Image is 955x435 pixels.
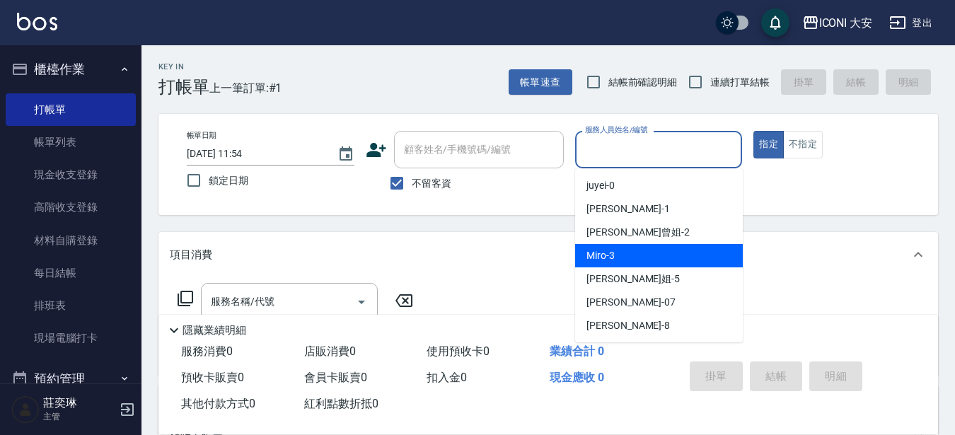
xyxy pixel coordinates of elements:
button: Choose date, selected date is 2025-10-04 [329,137,363,171]
span: 業績合計 0 [550,344,604,358]
span: [PERSON_NAME] -1 [586,202,670,216]
a: 高階收支登錄 [6,191,136,224]
p: 隱藏業績明細 [183,323,246,338]
span: Miro -3 [586,248,615,263]
a: 排班表 [6,289,136,322]
div: ICONI 大安 [819,14,873,32]
button: Open [350,291,373,313]
h5: 莊奕琳 [43,396,115,410]
button: 不指定 [783,131,823,158]
span: [PERSON_NAME] -8 [586,318,670,333]
span: 其他付款方式 0 [181,397,255,410]
span: 店販消費 0 [304,344,356,358]
span: [PERSON_NAME]姐 -5 [586,272,680,286]
button: 預約管理 [6,361,136,398]
p: 主管 [43,410,115,423]
span: 使用預收卡 0 [427,344,490,358]
span: Happy -9 [586,342,624,356]
span: 鎖定日期 [209,173,248,188]
span: 上一筆訂單:#1 [209,79,282,97]
button: 帳單速查 [509,69,572,95]
label: 服務人員姓名/編號 [585,124,647,135]
span: 紅利點數折抵 0 [304,397,378,410]
span: 連續打單結帳 [710,75,770,90]
span: 預收卡販賣 0 [181,371,244,384]
span: [PERSON_NAME]曾姐 -2 [586,225,690,240]
button: save [761,8,789,37]
span: 服務消費 0 [181,344,233,358]
img: Logo [17,13,57,30]
a: 打帳單 [6,93,136,126]
span: [PERSON_NAME] -07 [586,295,676,310]
input: YYYY/MM/DD hh:mm [187,142,323,166]
img: Person [11,395,40,424]
span: 不留客資 [412,176,451,191]
button: 登出 [884,10,938,36]
button: ICONI 大安 [797,8,879,37]
span: 現金應收 0 [550,371,604,384]
a: 現場電腦打卡 [6,322,136,354]
h2: Key In [158,62,209,71]
span: 結帳前確認明細 [608,75,678,90]
h3: 打帳單 [158,77,209,97]
span: 扣入金 0 [427,371,467,384]
div: 項目消費 [158,232,938,277]
span: 會員卡販賣 0 [304,371,367,384]
span: juyei -0 [586,178,615,193]
a: 材料自購登錄 [6,224,136,257]
p: 項目消費 [170,248,212,262]
a: 現金收支登錄 [6,158,136,191]
label: 帳單日期 [187,130,216,141]
a: 帳單列表 [6,126,136,158]
button: 指定 [753,131,784,158]
button: 櫃檯作業 [6,51,136,88]
a: 每日結帳 [6,257,136,289]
